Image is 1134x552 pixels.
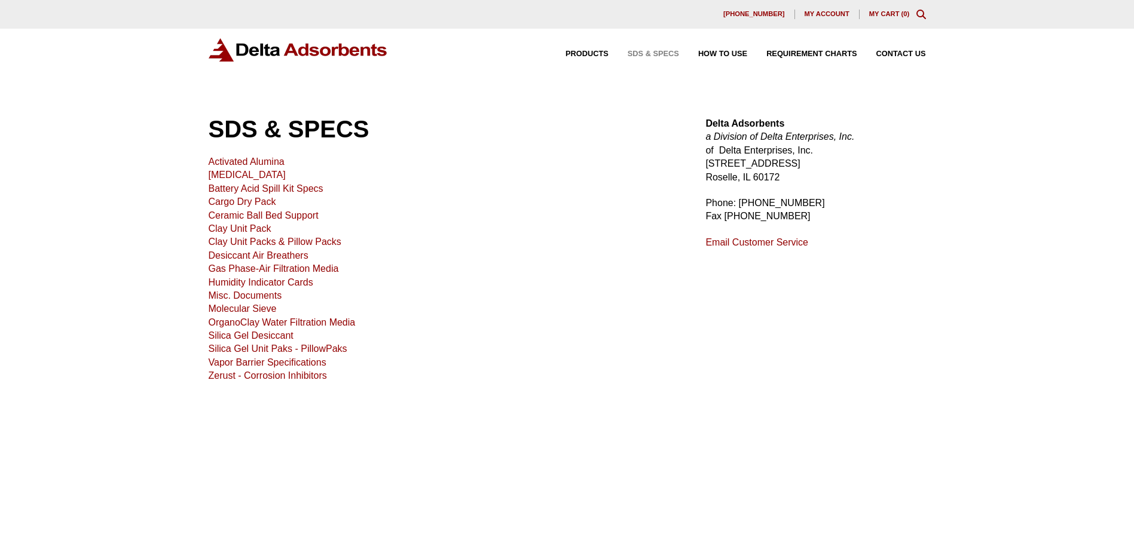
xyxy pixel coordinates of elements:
em: a Division of Delta Enterprises, Inc. [705,131,854,142]
p: Phone: [PHONE_NUMBER] Fax [PHONE_NUMBER] [705,197,925,223]
a: Silica Gel Unit Paks - PillowPaks [209,344,347,354]
span: My account [805,11,849,17]
a: Battery Acid Spill Kit Specs [209,183,323,194]
a: Clay Unit Packs & Pillow Packs [209,237,341,247]
img: Delta Adsorbents [209,38,388,62]
span: How to Use [698,50,747,58]
a: Requirement Charts [747,50,857,58]
a: Zerust - Corrosion Inhibitors [209,370,327,381]
span: 0 [903,10,907,17]
a: Cargo Dry Pack [209,197,276,207]
p: of Delta Enterprises, Inc. [STREET_ADDRESS] Roselle, IL 60172 [705,117,925,184]
a: How to Use [679,50,747,58]
a: Ceramic Ball Bed Support [209,210,319,220]
a: OrganoClay Water Filtration Media [209,317,356,327]
a: My Cart (0) [869,10,910,17]
strong: Delta Adsorbents [705,118,784,128]
a: Molecular Sieve [209,303,277,314]
a: Email Customer Service [705,237,808,247]
a: Misc. Documents [209,290,282,300]
a: [MEDICAL_DATA] [209,170,286,180]
a: SDS & SPECS [609,50,679,58]
a: Clay Unit Pack [209,223,271,234]
a: Desiccant Air Breathers [209,250,308,260]
span: [PHONE_NUMBER] [723,11,785,17]
span: Products [566,50,609,58]
a: Humidity Indicator Cards [209,277,313,287]
a: Products [546,50,609,58]
a: Vapor Barrier Specifications [209,357,326,367]
span: Requirement Charts [766,50,857,58]
span: SDS & SPECS [628,50,679,58]
a: [PHONE_NUMBER] [714,10,795,19]
a: Silica Gel Desiccant [209,330,294,341]
span: Contact Us [876,50,926,58]
a: Contact Us [857,50,926,58]
div: Toggle Modal Content [916,10,926,19]
a: Activated Alumina [209,157,285,167]
a: My account [795,10,860,19]
h1: SDS & SPECS [209,117,677,141]
a: Gas Phase-Air Filtration Media [209,263,339,274]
